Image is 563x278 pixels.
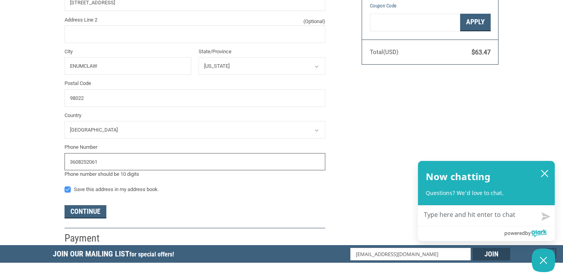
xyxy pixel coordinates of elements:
div: Phone number should be 10 digits [65,170,325,178]
input: Gift Certificate or Coupon Code [370,14,460,31]
input: Email [350,248,471,260]
span: $63.47 [472,49,491,56]
button: close chatbox [538,168,551,179]
button: Apply [460,14,491,31]
a: Powered by Olark [504,226,555,241]
span: Total (USD) [370,49,398,56]
span: for special offers! [129,251,174,258]
div: olark chatbox [418,161,555,241]
h5: Join Our Mailing List [53,245,178,265]
button: Continue [65,205,106,218]
label: Country [65,112,325,119]
input: Join [473,248,510,260]
label: Postal Code [65,79,325,87]
label: Phone Number [65,143,325,151]
h2: Now chatting [426,169,490,184]
label: State/Province [199,48,325,56]
button: Send message [535,208,555,226]
label: Address Line 2 [65,16,325,24]
p: Questions? We'd love to chat. [426,189,547,197]
label: City [65,48,191,56]
span: by [525,228,531,238]
a: Coupon Code [370,3,396,9]
label: Save this address in my address book. [65,186,325,193]
small: (Optional) [303,18,325,25]
button: Close Chatbox [532,249,555,272]
span: powered [504,228,525,238]
h2: Payment [65,232,110,245]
